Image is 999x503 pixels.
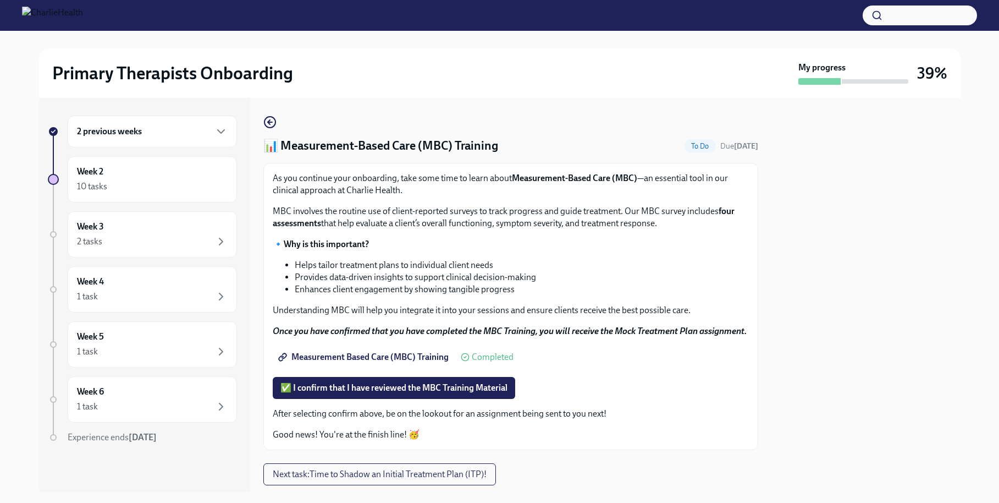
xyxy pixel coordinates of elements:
[48,266,237,313] a: Week 41 task
[77,125,142,138] h6: 2 previous weeks
[48,376,237,423] a: Week 61 task
[77,401,98,413] div: 1 task
[512,173,637,183] strong: Measurement-Based Care (MBC)
[77,346,98,358] div: 1 task
[68,116,237,147] div: 2 previous weeks
[273,172,749,196] p: As you continue your onboarding, take some time to learn about —an essential tool in our clinical...
[77,236,102,248] div: 2 tasks
[284,239,369,249] strong: Why is this important?
[273,205,749,229] p: MBC involves the routine use of client-reported surveys to track progress and guide treatment. Ou...
[720,141,758,151] span: August 13th, 2025 10:00
[273,346,456,368] a: Measurement Based Care (MBC) Training
[273,408,749,420] p: After selecting confirm above, be on the lookout for an assignment being sent to you next!
[52,62,293,84] h2: Primary Therapists Onboarding
[129,432,157,442] strong: [DATE]
[685,142,716,150] span: To Do
[472,353,514,362] span: Completed
[48,321,237,368] a: Week 51 task
[48,156,237,203] a: Week 210 tasks
[798,62,846,74] strong: My progress
[273,304,749,316] p: Understanding MBC will help you integrate it into your sessions and ensure clients receive the be...
[273,377,515,399] button: ✅ I confirm that I have reviewed the MBC Training Material
[77,221,104,233] h6: Week 3
[273,429,749,441] p: Good news! You're at the finish line! 🥳
[68,432,157,442] span: Experience ends
[263,463,496,485] button: Next task:Time to Shadow an Initial Treatment Plan (ITP)!
[273,238,749,250] p: 🔹
[295,283,749,296] li: Enhances client engagement by showing tangible progress
[295,271,749,283] li: Provides data-driven insights to support clinical decision-making
[280,382,507,393] span: ✅ I confirm that I have reviewed the MBC Training Material
[280,352,449,363] span: Measurement Based Care (MBC) Training
[77,181,107,193] div: 10 tasks
[263,138,498,154] h4: 📊 Measurement-Based Care (MBC) Training
[77,291,98,303] div: 1 task
[917,63,947,83] h3: 39%
[77,276,104,288] h6: Week 4
[273,469,487,480] span: Next task : Time to Shadow an Initial Treatment Plan (ITP)!
[734,141,758,151] strong: [DATE]
[295,259,749,271] li: Helps tailor treatment plans to individual client needs
[273,326,747,336] strong: Once you have confirmed that you have completed the MBC Training, you will receive the Mock Treat...
[48,211,237,258] a: Week 32 tasks
[720,141,758,151] span: Due
[77,166,103,178] h6: Week 2
[22,7,83,24] img: CharlieHealth
[77,331,104,343] h6: Week 5
[77,386,104,398] h6: Week 6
